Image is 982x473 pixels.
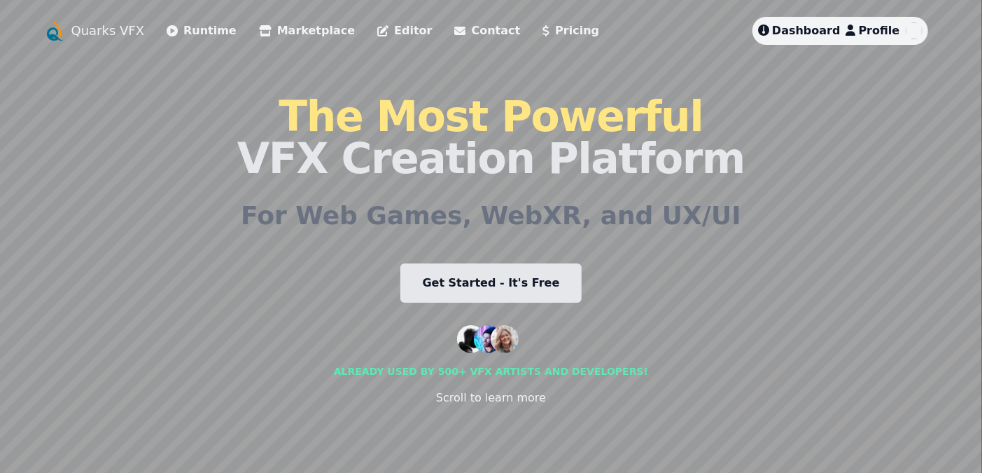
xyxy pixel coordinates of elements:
a: Get Started - It's Free [400,263,582,303]
img: customer 1 [457,325,485,353]
div: Scroll to learn more [436,390,546,406]
a: Profile [846,22,900,39]
h2: For Web Games, WebXR, and UX/UI [241,202,741,230]
a: Dashboard [758,22,841,39]
a: Contact [455,22,521,39]
a: Marketplace [259,22,355,39]
img: customer 3 [491,325,519,353]
h1: VFX Creation Platform [237,95,745,179]
span: Dashboard [772,24,841,37]
img: customer 2 [474,325,502,353]
img: assets profile image [906,22,923,39]
a: Editor [377,22,432,39]
div: Already used by 500+ vfx artists and developers! [334,364,648,378]
a: Quarks VFX [71,21,145,41]
a: Runtime [167,22,237,39]
span: The Most Powerful [279,92,703,141]
a: Pricing [542,22,599,39]
span: Profile [859,24,900,37]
